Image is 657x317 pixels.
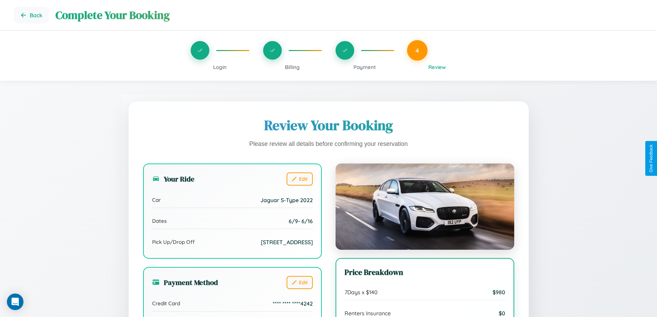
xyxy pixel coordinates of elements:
span: 6 / 9 - 6 / 16 [289,218,313,225]
span: Billing [285,64,300,70]
span: $ 980 [492,289,505,296]
span: Credit Card [152,300,180,307]
span: $ 0 [499,310,505,317]
div: Give Feedback [649,145,654,172]
h1: Review Your Booking [143,116,514,135]
h3: Price Breakdown [345,267,505,278]
p: Please review all details before confirming your reservation [143,139,514,150]
h3: Your Ride [152,174,195,184]
button: Edit [287,276,313,289]
span: Login [213,64,227,70]
button: Edit [287,172,313,186]
button: Go back [14,7,49,23]
span: Jaguar S-Type 2022 [260,197,313,204]
span: Payment [354,64,376,70]
img: Jaguar S-Type [336,164,514,250]
div: Open Intercom Messenger [7,294,23,310]
span: [STREET_ADDRESS] [261,239,313,246]
span: Car [152,197,161,203]
h1: Complete Your Booking [56,8,643,23]
span: 4 [416,47,419,54]
span: Pick Up/Drop Off [152,239,195,245]
span: Renters Insurance [345,310,391,317]
span: 7 Days x $ 140 [345,289,378,296]
span: Review [428,64,446,70]
h3: Payment Method [152,277,218,287]
span: Dates [152,218,167,224]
